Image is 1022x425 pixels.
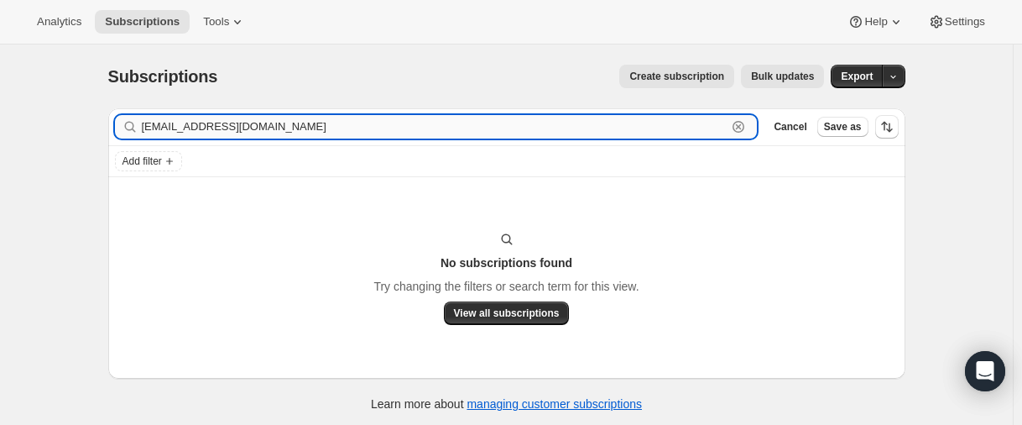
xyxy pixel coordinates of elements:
span: Export [841,70,873,83]
span: Create subscription [629,70,724,83]
button: Save as [817,117,868,137]
span: Add filter [123,155,162,168]
button: Sort the results [875,115,899,139]
span: Bulk updates [751,70,814,83]
button: Clear [730,118,747,135]
span: View all subscriptions [454,307,560,320]
h3: No subscriptions found [441,254,572,271]
button: Analytics [27,10,91,34]
button: Create subscription [619,65,734,88]
a: managing customer subscriptions [467,397,642,411]
p: Learn more about [371,396,642,412]
span: Save as [824,120,862,134]
div: Open Intercom Messenger [965,351,1005,391]
span: Tools [203,15,229,29]
p: Try changing the filters or search term for this view. [373,278,639,295]
button: Subscriptions [95,10,190,34]
span: Analytics [37,15,81,29]
button: Cancel [767,117,813,137]
button: Tools [193,10,256,34]
span: Settings [945,15,985,29]
button: Bulk updates [741,65,824,88]
span: Cancel [774,120,806,134]
button: Help [837,10,914,34]
button: Export [831,65,883,88]
span: Subscriptions [108,67,218,86]
button: View all subscriptions [444,302,570,325]
input: Filter subscribers [142,115,727,139]
span: Subscriptions [105,15,180,29]
button: Settings [918,10,995,34]
button: Add filter [115,151,182,171]
span: Help [864,15,887,29]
